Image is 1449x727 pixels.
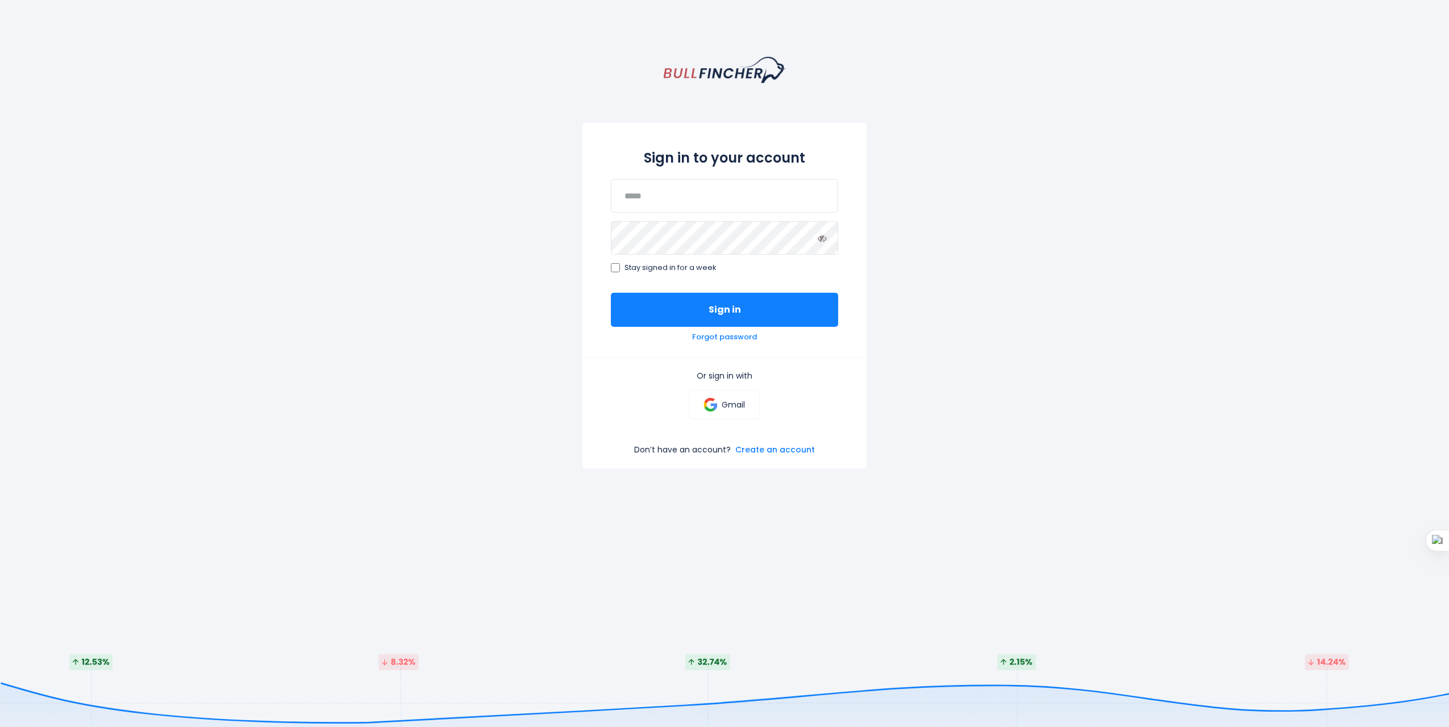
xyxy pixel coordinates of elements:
h2: Sign in to your account [611,148,838,168]
button: Sign in [611,293,838,327]
p: Gmail [722,400,745,410]
span: Stay signed in for a week [624,263,717,273]
p: Or sign in with [611,371,838,381]
input: Stay signed in for a week [611,263,620,272]
p: Don’t have an account? [634,444,731,455]
a: Gmail [689,390,759,419]
a: Create an account [735,444,815,455]
a: Forgot password [692,333,757,342]
a: homepage [664,57,786,83]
